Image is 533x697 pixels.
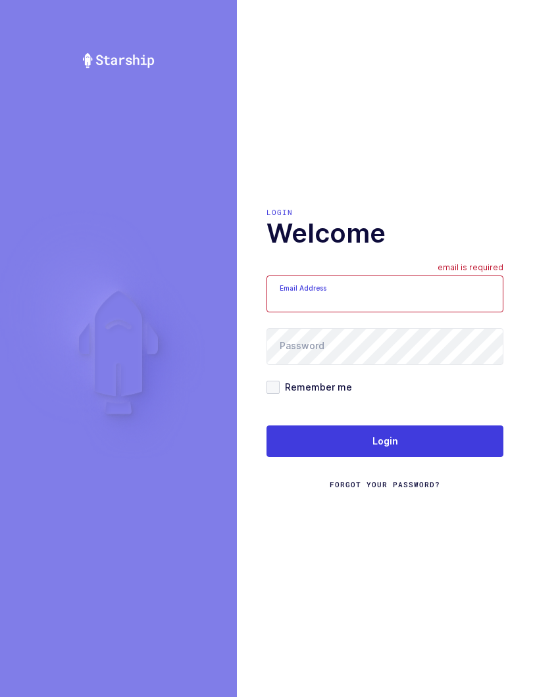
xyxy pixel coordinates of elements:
[266,207,503,218] div: Login
[280,381,352,393] span: Remember me
[266,218,503,249] h1: Welcome
[330,479,440,490] a: Forgot Your Password?
[266,276,503,312] input: Email Address
[82,53,155,68] img: Starship
[438,262,503,276] div: email is required
[266,425,503,457] button: Login
[372,435,398,448] span: Login
[266,328,503,365] input: Password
